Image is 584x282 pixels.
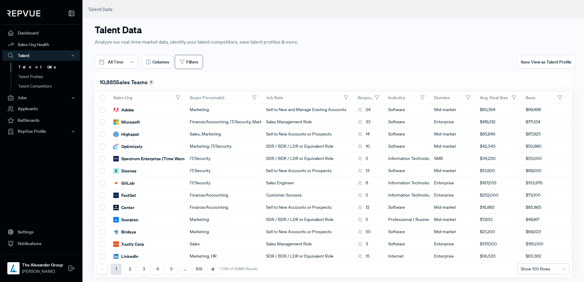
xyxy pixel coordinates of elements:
div: Marketing, IT/Security [185,140,261,153]
div: Enterprise [429,238,475,250]
button: … [180,264,190,274]
nav: pagination [97,264,258,274]
button: Next [207,264,218,274]
span: $419,312 [480,119,495,125]
div: Software [383,226,429,238]
div: Sell to New Accounts or Prospects [261,226,353,238]
img: Highspot [113,132,119,137]
a: Talent Data [11,62,88,72]
div: IT/Security [185,153,261,165]
div: Enterprise [429,189,475,201]
span: $50,980 [526,143,542,150]
div: Software [383,116,429,128]
div: Marketing [185,226,261,238]
div: Sell to New Accounts or Prospects [261,201,353,214]
div: 5 [358,155,368,162]
span: $85,649 [480,131,495,137]
span: $85,865 [526,204,541,211]
div: Enterprise [429,116,475,128]
span: Job Role [266,95,283,100]
span: $87,923 [526,131,541,137]
div: Toggle SortBy [383,92,429,104]
div: Information Technology and Services [383,153,429,165]
span: Industry [388,95,405,100]
div: IT/Security [185,165,261,177]
span: $71,000 [526,192,541,198]
div: Mid-market [429,201,475,214]
img: Scorpion [113,217,119,222]
div: Sales Management Role [261,238,353,250]
span: $55,000 [526,155,542,162]
span: Filters [186,59,198,65]
div: Mid-market [429,104,475,116]
span: $49,167 [526,216,539,223]
div: Adobe [113,107,134,113]
span: Columns [152,59,169,65]
span: $171,134 [526,119,540,125]
button: Filters [175,56,202,68]
div: Software [383,140,429,153]
div: Marketing [185,104,261,116]
a: Talent Competitors [11,81,88,91]
div: Marketing, HR [185,250,261,262]
div: 5 [358,216,368,223]
div: Center [113,204,134,211]
div: Software [383,165,429,177]
div: Mid-market [429,140,475,153]
a: Settings [2,226,80,238]
button: 2 [125,264,135,274]
div: Toggle SortBy [353,92,383,104]
div: Mid-market [429,226,475,238]
div: Finance/Accounting [185,189,261,201]
span: Respondents [358,95,374,100]
span: Sales Org [113,95,133,100]
div: Sell to New and Manage Existing Accounts [261,104,353,116]
span: $60,364 [480,107,495,113]
span: OTE [571,95,580,100]
img: Optimizely [113,144,119,149]
div: Microsoft [113,119,140,125]
div: Sell to New Accounts or Prospects [261,128,353,140]
button: 3 [138,264,149,274]
img: Microsoft [113,119,119,125]
img: Adobe [113,107,119,113]
div: 24 [358,107,370,113]
div: 8 [358,180,368,186]
span: $16,865 [480,204,495,211]
img: GitLab [113,180,119,186]
div: Enterprise [429,177,475,189]
div: Software [383,238,429,250]
h3: Talent Data [95,24,451,35]
div: Sales Engineer [261,177,353,189]
img: The Alexander Group [9,263,18,273]
div: Finance/Accounting, IT/Security, Marketing [185,116,261,128]
div: Spectrum Enterprise (Time Warner) [113,156,190,162]
span: $42,543 [480,143,495,150]
span: $34,230 [480,155,496,162]
div: Software [383,128,429,140]
strong: The Alexander Group [22,262,63,268]
a: Applicants [2,103,80,115]
button: Jobs [2,93,80,103]
a: Dashboard [2,27,80,39]
div: LinkedIn [113,253,138,259]
div: 55 [358,229,370,235]
div: Finance/Accounting [185,201,261,214]
a: Talent Profiles [11,72,88,82]
span: Division [434,95,450,100]
div: Enterprise [429,250,475,262]
span: Avg. Deal Size [480,95,508,100]
div: Professional / Business Services [383,214,429,226]
div: Toggle SortBy [108,92,185,104]
div: IT/Security [185,177,261,189]
img: FactSet [113,193,119,198]
span: Base [526,95,536,100]
span: $252,000 [480,192,498,198]
span: $56,533 [480,253,495,259]
span: Save View as Talent Profile [521,59,571,65]
div: 12 [358,204,370,211]
img: RepVue [7,10,40,16]
div: 10 [358,143,370,150]
div: 15 [358,253,370,259]
span: $7,833 [480,216,492,223]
